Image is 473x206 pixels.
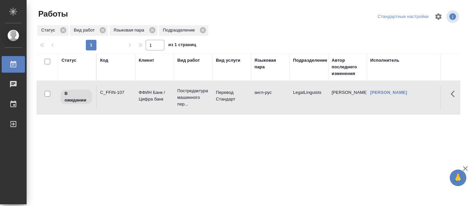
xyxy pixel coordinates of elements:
[328,86,367,109] td: [PERSON_NAME]
[74,27,97,34] p: Вид работ
[100,89,132,96] div: C_FFIN-107
[370,90,407,95] a: [PERSON_NAME]
[251,86,290,109] td: англ-рус
[60,89,93,105] div: Исполнитель назначен, приступать к работе пока рано
[62,57,77,64] div: Статус
[100,57,108,64] div: Код
[168,41,196,50] span: из 1 страниц
[139,89,171,103] p: ФФИН Банк / Цифра банк
[177,88,209,107] p: Постредактура машинного пер...
[370,57,399,64] div: Исполнитель
[159,25,208,36] div: Подразделение
[216,57,240,64] div: Вид услуги
[376,12,430,22] div: split button
[177,57,200,64] div: Вид работ
[163,27,197,34] p: Подразделение
[450,170,466,186] button: 🙏
[41,27,58,34] p: Статус
[446,10,460,23] span: Посмотреть информацию
[254,57,286,70] div: Языковая пара
[293,57,327,64] div: Подразделение
[332,57,364,77] div: Автор последнего изменения
[113,27,147,34] p: Языковая пара
[290,86,328,109] td: LegalLinguists
[109,25,158,36] div: Языковая пара
[139,57,154,64] div: Клиент
[70,25,108,36] div: Вид работ
[452,171,464,185] span: 🙏
[430,9,446,25] span: Настроить таблицу
[65,90,88,103] p: В ожидании
[447,86,463,102] button: Здесь прячутся важные кнопки
[37,9,68,19] span: Работы
[216,89,248,103] p: Перевод Стандарт
[37,25,69,36] div: Статус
